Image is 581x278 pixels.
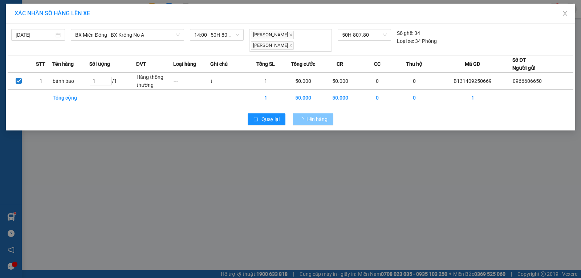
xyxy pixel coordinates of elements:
[359,89,396,106] td: 0
[322,72,359,89] td: 50.000
[210,72,247,89] td: t
[52,60,74,68] span: Tên hàng
[555,4,575,24] button: Close
[293,113,333,125] button: Lên hàng
[396,89,433,106] td: 0
[69,33,102,38] span: 13:45:40 [DATE]
[251,31,294,39] span: [PERSON_NAME]
[52,89,89,106] td: Tổng cộng
[89,60,110,68] span: Số lượng
[25,44,84,49] strong: BIÊN NHẬN GỬI HÀNG HOÁ
[15,10,90,17] span: XÁC NHẬN SỐ HÀNG LÊN XE
[289,44,293,47] span: close
[253,117,259,122] span: rollback
[298,117,306,122] span: loading
[136,60,146,68] span: ĐVT
[306,115,328,123] span: Lên hàng
[173,60,196,68] span: Loại hàng
[397,37,414,45] span: Loại xe:
[248,113,285,125] button: rollbackQuay lại
[247,89,284,106] td: 1
[285,89,322,106] td: 50.000
[261,115,280,123] span: Quay lại
[465,60,480,68] span: Mã GD
[397,29,420,37] div: 34
[359,72,396,89] td: 0
[194,29,239,40] span: 14:00 - 50H-807.80
[176,33,180,37] span: down
[562,11,568,16] span: close
[291,60,315,68] span: Tổng cước
[19,12,59,39] strong: CÔNG TY TNHH [GEOGRAPHIC_DATA] 214 QL13 - P.26 - Q.BÌNH THẠNH - TP HCM 1900888606
[256,60,275,68] span: Tổng SL
[7,51,15,61] span: Nơi gửi:
[397,29,413,37] span: Số ghế:
[247,72,284,89] td: 1
[173,72,210,89] td: ---
[7,16,17,35] img: logo
[251,41,294,50] span: [PERSON_NAME]
[92,11,102,22] img: qr-code
[337,60,343,68] span: CR
[374,60,381,68] span: CC
[433,89,512,106] td: 1
[513,78,542,84] span: 0966606650
[56,51,67,61] span: Nơi nhận:
[52,72,89,89] td: bánh bao
[322,89,359,106] td: 50.000
[396,72,433,89] td: 0
[136,72,173,89] td: Hàng thông thường
[285,72,322,89] td: 50.000
[210,60,228,68] span: Ghi chú
[89,72,136,89] td: / 1
[30,72,52,89] td: 1
[512,56,536,72] div: Số ĐT Người gửi
[75,29,180,40] span: BX Miền Đông - BX Krông Nô A
[289,33,293,37] span: close
[36,60,45,68] span: STT
[65,27,102,33] span: B131409250669
[397,37,437,45] div: 34 Phòng
[433,72,512,89] td: B131409250669
[73,51,94,55] span: PV Đắk Song
[342,29,387,40] span: 50H-807.80
[406,60,422,68] span: Thu hộ
[16,31,54,39] input: 15/09/2025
